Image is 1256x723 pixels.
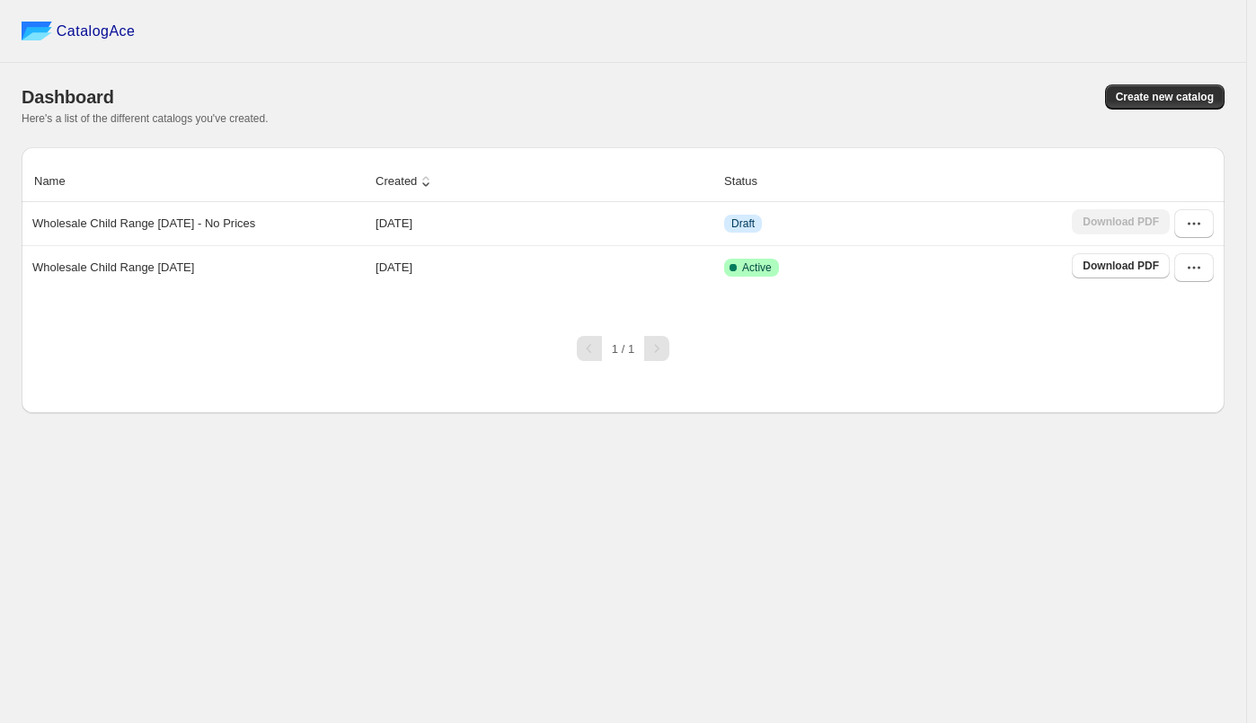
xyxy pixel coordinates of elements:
span: Download PDF [1083,259,1159,273]
span: Dashboard [22,87,114,107]
button: Create new catalog [1105,84,1225,110]
p: Wholesale Child Range [DATE] [32,259,194,277]
span: Active [742,260,772,275]
button: Name [31,164,86,198]
span: CatalogAce [57,22,136,40]
button: Created [373,164,438,198]
span: 1 / 1 [612,342,634,356]
p: Wholesale Child Range [DATE] - No Prices [32,215,255,233]
span: Draft [731,216,755,231]
a: Download PDF [1072,253,1170,278]
img: catalog ace [22,22,52,40]
span: Here's a list of the different catalogs you've created. [22,112,269,125]
span: Create new catalog [1116,90,1214,104]
td: [DATE] [370,245,719,289]
td: [DATE] [370,202,719,245]
button: Status [721,164,778,198]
